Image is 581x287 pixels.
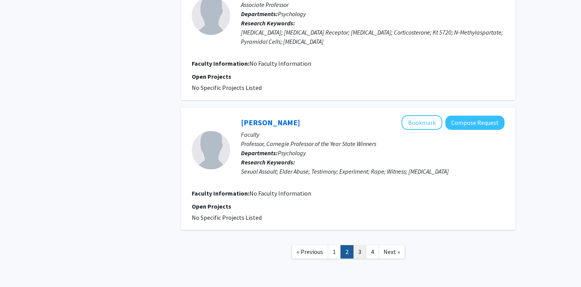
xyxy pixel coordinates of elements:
[328,245,341,259] a: 1
[402,115,442,130] button: Add Jonathan Golding to Bookmarks
[241,158,295,166] b: Research Keywords:
[241,28,505,46] div: [MEDICAL_DATA]; [MEDICAL_DATA] Receptor; [MEDICAL_DATA]; Corticosterone; Kt 5720; N-Methylasparta...
[292,245,328,259] a: Previous
[241,139,505,148] p: Professor, Carnegie Professor of the Year State Winners
[278,149,306,157] span: Psychology
[192,84,262,91] span: No Specific Projects Listed
[378,245,405,259] a: Next
[192,214,262,221] span: No Specific Projects Listed
[353,245,366,259] a: 3
[249,189,311,197] span: No Faculty Information
[192,189,249,197] b: Faculty Information:
[6,252,33,281] iframe: Chat
[383,248,400,255] span: Next »
[241,19,295,27] b: Research Keywords:
[249,60,311,67] span: No Faculty Information
[278,10,306,18] span: Psychology
[241,167,505,176] div: Sexual Assault; Elder Abuse; Testimony; Experiment; Rape; Witness; [MEDICAL_DATA]
[181,237,515,269] nav: Page navigation
[445,116,505,130] button: Compose Request to Jonathan Golding
[241,130,505,139] p: Faculty
[241,149,278,157] b: Departments:
[366,245,379,259] a: 4
[192,202,505,211] p: Open Projects
[241,118,300,127] a: [PERSON_NAME]
[192,72,505,81] p: Open Projects
[192,60,249,67] b: Faculty Information:
[241,10,278,18] b: Departments:
[297,248,323,255] span: « Previous
[340,245,354,259] a: 2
